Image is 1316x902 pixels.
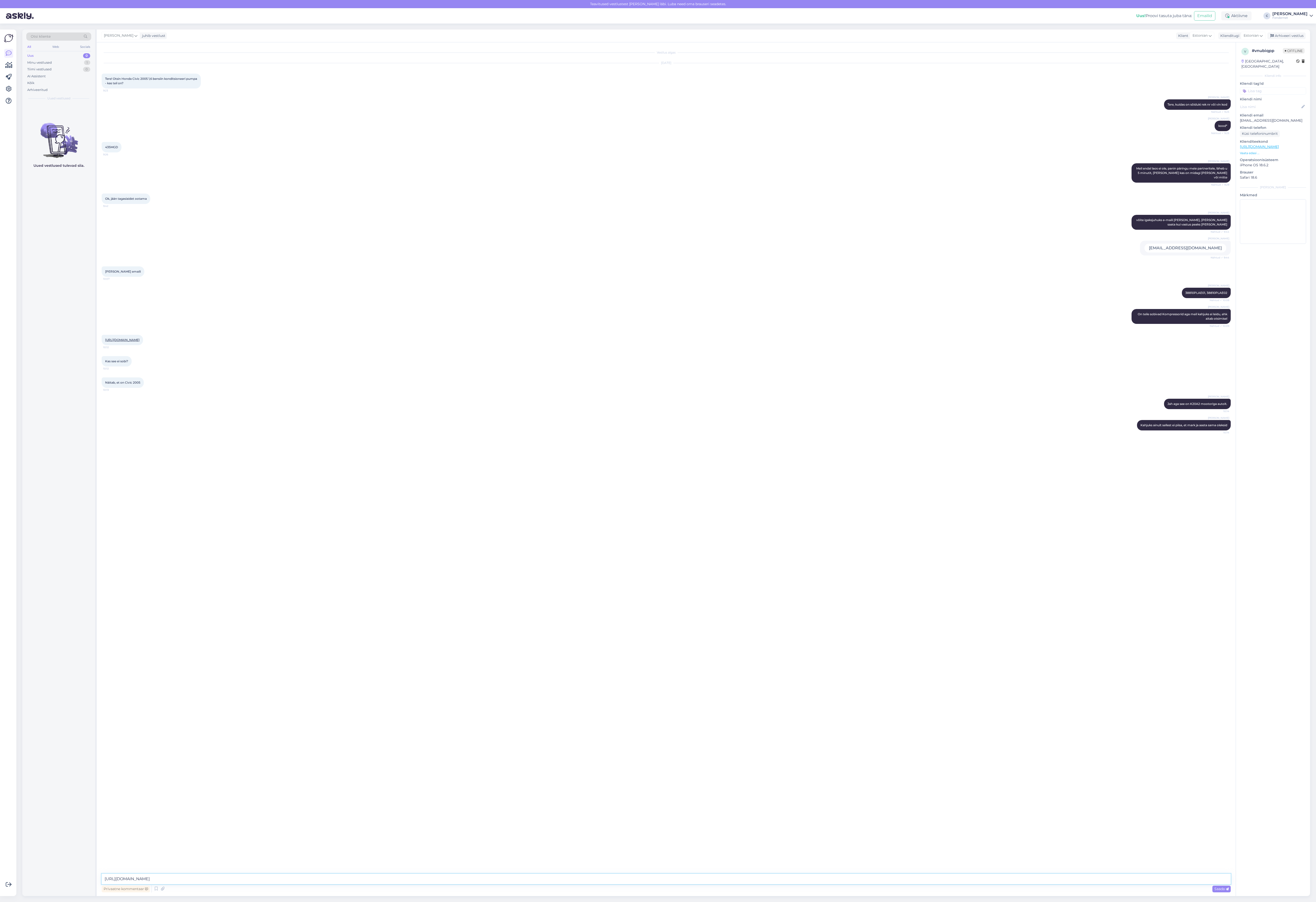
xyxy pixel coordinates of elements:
span: v [1244,50,1246,53]
span: 10:14 [1211,409,1229,413]
div: Uus [27,53,34,58]
span: 10:12 [103,345,122,349]
div: AI Assistent [27,74,46,79]
a: [URL][DOMAIN_NAME] [1240,144,1279,149]
div: Klienditugi [1218,33,1239,38]
textarea: [URL][DOMAIN_NAME] [102,874,1231,884]
div: Socials [79,44,91,50]
span: [PERSON_NAME] emaili [105,270,141,273]
p: Kliendi telefon [1240,125,1306,130]
span: Nähtud ✓ 10:08 [1210,298,1229,302]
span: [PERSON_NAME] [104,33,133,38]
p: Operatsioonisüsteem [1240,157,1306,163]
div: 0 [83,67,90,72]
div: Aktiivne [1221,11,1252,20]
div: Vestlus algas [102,50,1231,55]
span: Nähtud ✓ 10:09 [1210,324,1229,328]
p: [EMAIL_ADDRESS][DOMAIN_NAME] [1240,118,1306,123]
span: 10:12 [103,367,122,370]
span: Näitab, et on Civic 2005 [105,381,140,384]
span: 435MGD [105,145,118,149]
p: Klienditeekond [1240,139,1306,144]
div: [PERSON_NAME] [1240,185,1306,190]
p: Kliendi tag'id [1240,81,1306,86]
span: [PERSON_NAME] [1208,95,1229,99]
div: Arhiveeri vestlus [1267,32,1306,39]
div: Küsi telefoninumbrit [1240,130,1280,137]
p: Safari 18.6 [1240,175,1306,180]
span: kood* [1218,124,1227,128]
span: Estonian [1193,33,1208,38]
b: Uus! [1136,13,1146,18]
span: Nähtud ✓ 9:29 [1211,183,1229,187]
div: Web [51,44,60,50]
p: Vaata edasi ... [1240,151,1306,155]
span: Nähtud ✓ 9:44 [1211,230,1229,234]
div: # vnubiqpp [1252,48,1283,54]
span: Nähtud ✓ 9:25 [1211,131,1229,135]
span: 9:42 [103,204,122,208]
p: Kliendi email [1240,113,1306,118]
span: Nähtud ✓ 9:44 [1211,256,1229,259]
span: Kas see ei sobi? [105,359,128,363]
span: Uued vestlused [47,96,70,101]
span: Estonian [1244,33,1259,38]
span: Otsi kliente [31,34,51,39]
span: 10:07 [103,277,122,281]
span: [PERSON_NAME] [1208,237,1229,240]
span: Nähtud ✓ 9:25 [1211,110,1229,114]
div: Tiimi vestlused [27,67,52,72]
div: [DATE] [102,61,1231,65]
div: [PERSON_NAME] [1272,12,1308,16]
div: 1 [84,60,90,65]
input: Lisa tag [1240,87,1306,95]
div: [EMAIL_ADDRESS][DOMAIN_NAME] [1144,244,1226,253]
p: Brauser [1240,170,1306,175]
span: 9:23 [103,89,122,92]
span: Jah aga see on K20A2 mootoriga autolt. [1167,402,1227,406]
span: 10:13 [103,388,122,392]
p: Uued vestlused tulevad siia. [33,163,84,168]
div: Proovi tasuta juba täna: [1136,13,1192,19]
div: C [1263,12,1270,19]
span: [PERSON_NAME] [1208,305,1229,309]
img: Askly Logo [4,33,13,43]
span: Kahjuks ainult sellest ei piisa, et mark ja aasta sama oleksid [1140,423,1227,427]
span: Ok, jään tagasiaidet ootama [105,197,147,200]
div: Privaatne kommentaar [102,886,150,892]
div: Kõik [27,81,34,85]
span: võite igaksjuhuks e-maili [PERSON_NAME], [PERSON_NAME] saata kui vastus peaks [PERSON_NAME] [1136,218,1228,226]
span: 9:26 [103,153,122,156]
input: Lisa nimi [1240,104,1300,110]
a: [PERSON_NAME]Fendernet [1272,12,1313,20]
span: [PERSON_NAME] [1208,159,1229,163]
div: [GEOGRAPHIC_DATA], [GEOGRAPHIC_DATA] [1241,59,1296,69]
span: [PERSON_NAME] [1208,284,1229,287]
span: Tere! Otsin Honda Civic 2005 1,6 bensiin konditsioneeri pumpa - kas teil on? [105,77,198,85]
span: [PERSON_NAME] [1208,211,1229,215]
span: [PERSON_NAME] [1208,416,1229,420]
span: [PERSON_NAME] [1208,117,1229,120]
div: All [26,44,32,50]
span: [PERSON_NAME] [1208,395,1229,398]
p: Kliendi nimi [1240,97,1306,102]
div: Minu vestlused [27,60,52,65]
span: On teile sobivad Kompressorid aga meil kahjuks ei leidu, ehk aitab otsimisel [1138,312,1228,320]
span: 38810PLAE01, 38810PLAE02 [1185,291,1227,295]
span: Tere, kuidas on sõiduki rek nr või vin kod [1167,103,1227,106]
button: Emailid [1194,11,1215,21]
div: 0 [83,53,90,58]
a: [URL][DOMAIN_NAME] [105,338,140,342]
div: Arhiveeritud [27,87,48,92]
div: juhib vestlust [140,33,165,38]
img: No chats [22,114,95,159]
p: iPhone OS 18.6.2 [1240,163,1306,168]
span: Saada [1214,887,1229,891]
div: Klient [1176,33,1188,38]
span: Meil endal laos ei ole, panin päringu meie partneritele, läheb u 5 minutit, [PERSON_NAME] kas on ... [1136,167,1228,179]
span: 10:14 [1211,431,1229,434]
p: Märkmed [1240,193,1306,198]
span: Offline [1283,48,1305,54]
div: Kliendi info [1240,74,1306,78]
div: Fendernet [1272,16,1308,20]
